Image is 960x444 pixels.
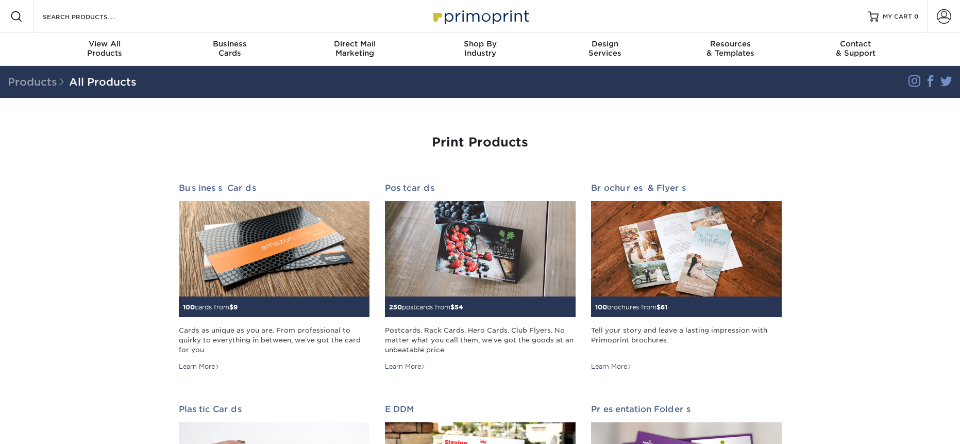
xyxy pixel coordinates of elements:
[292,39,417,48] span: Direct Mail
[167,33,292,66] a: BusinessCards
[292,39,417,58] div: Marketing
[42,39,167,58] div: Products
[595,303,667,311] small: brochures from
[417,33,543,66] a: Shop ByIndustry
[385,183,576,193] h2: Postcards
[167,39,292,58] div: Cards
[591,183,782,371] a: Brochures & Flyers 100brochures from$61 Tell your story and leave a lasting impression with Primo...
[179,183,369,193] h2: Business Cards
[668,39,793,48] span: Resources
[385,362,426,371] div: Learn More
[69,76,137,88] a: All Products
[543,39,668,58] div: Services
[454,303,463,311] span: 54
[42,33,167,66] a: View AllProducts
[389,303,402,311] span: 250
[385,404,576,414] h2: EDDM
[591,325,782,355] div: Tell your story and leave a lasting impression with Primoprint brochures.
[661,303,667,311] span: 61
[179,325,369,355] div: Cards as unique as you are. From professional to quirky to everything in between, we've got the c...
[417,39,543,58] div: Industry
[591,404,782,414] h2: Presentation Folders
[591,183,782,193] h2: Brochures & Flyers
[385,201,576,297] img: Postcards
[42,39,167,48] span: View All
[179,135,782,150] h1: Print Products
[183,303,195,311] span: 100
[450,303,454,311] span: $
[591,362,632,371] div: Learn More
[793,39,918,58] div: & Support
[42,10,142,23] input: SEARCH PRODUCTS.....
[543,33,668,66] a: DesignServices
[179,201,369,297] img: Business Cards
[668,33,793,66] a: Resources& Templates
[793,33,918,66] a: Contact& Support
[179,404,369,414] h2: Plastic Cards
[668,39,793,58] div: & Templates
[595,303,607,311] span: 100
[591,201,782,297] img: Brochures & Flyers
[793,39,918,48] span: Contact
[385,183,576,371] a: Postcards 250postcards from$54 Postcards. Rack Cards. Hero Cards. Club Flyers. No matter what you...
[656,303,661,311] span: $
[292,33,417,66] a: Direct MailMarketing
[389,303,463,311] small: postcards from
[417,39,543,48] span: Shop By
[179,362,220,371] div: Learn More
[179,183,369,371] a: Business Cards 100cards from$9 Cards as unique as you are. From professional to quirky to everyth...
[914,13,919,20] span: 0
[229,303,233,311] span: $
[429,5,532,27] img: Primoprint
[183,303,238,311] small: cards from
[167,39,292,48] span: Business
[385,325,576,355] div: Postcards. Rack Cards. Hero Cards. Club Flyers. No matter what you call them, we've got the goods...
[543,39,668,48] span: Design
[233,303,238,311] span: 9
[8,76,69,88] span: Products
[883,12,912,21] span: MY CART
